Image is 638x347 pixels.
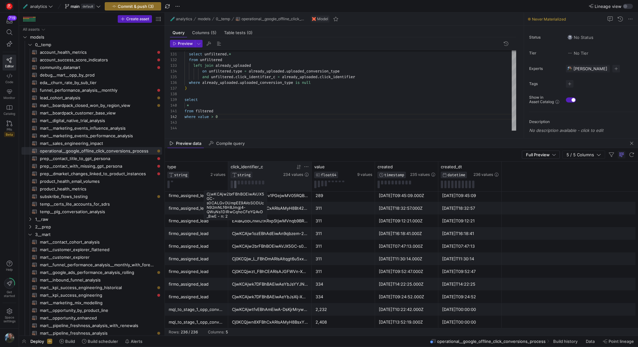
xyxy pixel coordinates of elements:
[562,151,605,159] button: 5 / 5 Columns
[40,254,155,261] span: mart__customer_explorer​​​​​​​​​​
[40,94,155,102] span: lead_cohort_analysis​​​​​​​​​​
[185,108,193,114] span: from
[40,261,155,269] span: mart__funnel_performance_analysis__monthly_with_forecast​​​​​​​​​​
[40,314,155,322] span: mart__opportunity_enhanced​​​​​​​​​​
[170,17,175,21] span: 🧪
[40,299,155,307] span: mart__marketing_mix_modelling​​​​​​​​​​
[357,172,372,177] span: 9 values
[30,34,161,41] span: models
[40,322,155,329] span: mart__pipeline_freshness_analysis_with_renewals​​​​​​​​​​
[200,57,222,62] span: unfiltered
[40,140,155,147] span: mart__sales_engineering_impact​​​​​​​​​​
[22,299,162,307] a: mart__marketing_mix_modelling​​​​​​​​​​
[196,108,213,114] span: filtered
[40,292,155,299] span: mart__kpi_success_engineering​​​​​​​​​​
[22,223,162,231] div: Press SPACE to select this row.
[185,114,196,119] span: where
[302,80,311,85] span: null
[170,74,177,80] div: 135
[529,35,561,40] span: Status
[40,71,155,79] span: debug__mart__opp_by_prod​​​​​​​​​​
[5,64,14,68] span: Editor
[40,56,155,64] span: account_success_score_indicators​​​​​​​​​​
[22,307,162,314] a: mart__opportunity_by_product_line​​​​​​​​​​
[231,69,233,74] span: .
[22,269,162,276] div: Press SPACE to select this row.
[126,17,149,21] span: Create asset
[22,246,162,253] a: mart__customer_explorer_flattened​​​​​​​​​​
[198,114,209,119] span: value
[22,109,162,117] div: Press SPACE to select this row.
[312,17,316,21] img: undefined
[22,200,162,208] a: temp__certs_lite_accounts_for_sdrs​​​​​​​​​​
[442,240,498,252] div: [DATE]T07:47:13
[378,164,393,169] span: created
[189,52,202,57] span: select
[238,80,240,85] span: .
[22,117,162,124] div: Press SPACE to select this row.
[314,164,325,169] span: value
[79,336,121,347] button: Build scheduler
[6,3,13,9] img: https://storage.googleapis.com/y42-prod-data-exchange/images/C0c2ZRu8XU2mQEXUlKrTCN4i0dD3czfOt8UZ...
[231,164,263,169] span: click_identifier_c
[235,74,275,79] span: click_identifier_c
[529,120,635,124] p: Description
[169,202,224,214] div: firmo_assigned_lead
[22,124,162,132] div: Press SPACE to select this row.
[22,200,162,208] div: Press SPACE to select this row.
[586,339,595,344] span: Data
[22,71,162,79] a: debug__mart__opp_by_prod​​​​​​​​​​
[40,117,155,124] span: mart__digital_native_trial_analysis​​​​​​​​​​
[22,269,162,276] a: mart__google_ads_performance_analysis_rolling​​​​​​​​​​
[22,231,162,238] div: Press SPACE to select this row.
[170,80,177,85] div: 136
[40,132,155,139] span: mart__marketing_events_performance_analysis​​​​​​​​​​
[379,253,435,265] div: [DATE]T11:30:14.000Z
[22,276,162,284] div: Press SPACE to select this row.
[379,215,435,227] div: [DATE]T09:12:21.000Z
[169,215,224,227] div: firmo_assigned_lead
[40,307,155,314] span: mart__opportunity_by_product_line​​​​​​​​​​
[410,172,430,177] span: 235 values
[169,265,224,278] div: firmo_assigned_lead
[3,86,16,102] a: Monitor
[216,141,245,146] span: Compile query
[176,17,192,21] span: analytics
[233,69,242,74] span: type
[316,202,371,214] div: 311
[3,71,16,86] a: Code
[40,193,155,200] span: subskribe_flows_testing​​​​​​​​​​
[22,56,162,64] div: Press SPACE to select this row.
[567,35,572,40] img: No status
[40,64,155,71] span: community_datamart​​​​​​​​​​
[295,80,300,85] span: is
[249,69,284,74] span: already_uploaded
[22,86,162,94] a: funnel_performance_analysis__monthly​​​​​​​​​​
[3,306,16,326] a: Spacesettings
[22,155,162,162] div: Press SPACE to select this row.
[379,265,435,278] div: [DATE]T09:52:47.000Z
[22,276,162,284] a: mart__inbound_funnel_analysis​​​​​​​​​​
[3,331,16,344] button: https://storage.googleapis.com/y42-prod-data-exchange/images/6IdsliWYEjCj6ExZYNtk9pMT8U8l8YHLguyz...
[22,109,162,117] a: mart__boardpack_customer_base_view​​​​​​​​​​
[22,162,162,170] a: prep__contact_with_missing_gpt_persona​​​​​​​​​​
[227,52,229,57] span: .
[40,185,155,193] span: product_health_metrics​​​​​​​​​​
[22,253,162,261] div: Press SPACE to select this row.
[170,125,177,131] div: 144
[40,163,155,170] span: prep__contact_with_missing_gpt_persona​​​​​​​​​​
[567,66,572,71] img: https://storage.googleapis.com/y42-prod-data-exchange/images/6IdsliWYEjCj6ExZYNtk9pMT8U8l8YHLguyz...
[442,265,498,278] div: [DATE]T09:52:47
[22,322,162,329] a: mart__pipeline_freshness_analysis_with_renewals​​​​​​​​​​
[320,74,355,79] span: click_identifier
[286,69,340,74] span: uploaded_conversion_type
[232,227,308,240] div: CjwKCAjw1ozEBhAdEiwAn9qbzem-2CnNxNb8yNNAAHhNhRDNz9ZEpoRtI41oksybq3LY6fy5HEAAihoCw3EQAvD_BwE
[169,15,194,23] button: 🧪analytics
[22,253,162,261] a: mart__customer_explorer​​​​​​​​​​
[22,246,162,253] div: Press SPACE to select this row.
[40,239,155,246] span: mart__contact_cohort_analysis​​​​​​​​​​
[529,66,561,71] span: Experts
[22,170,162,177] a: prep__dmarket_changes_linked_to_product_instances​​​​​​​​​​
[609,339,634,344] span: Point lineage
[316,215,371,227] div: 311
